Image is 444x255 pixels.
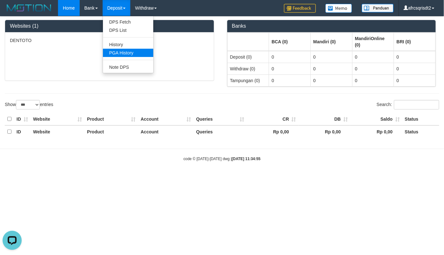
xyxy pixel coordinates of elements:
td: 0 [310,63,352,74]
th: Website [31,113,84,125]
td: 0 [352,74,394,86]
th: Group: activate to sort column ascending [310,32,352,51]
img: Button%20Memo.svg [325,4,352,13]
th: Rp 0,00 [350,125,402,138]
th: Group: activate to sort column ascending [227,32,269,51]
strong: [DATE] 11:34:55 [232,157,260,161]
td: 0 [352,63,394,74]
img: panduan.png [362,4,394,12]
td: Tampungan (0) [227,74,269,86]
label: Show entries [5,100,53,110]
td: Withdraw (0) [227,63,269,74]
td: 0 [269,74,311,86]
th: Saldo [350,113,402,125]
a: DPS List [103,26,153,34]
th: Website [31,125,84,138]
h3: Websites (1) [10,23,209,29]
th: Rp 0,00 [299,125,351,138]
h3: Banks [232,23,431,29]
img: Feedback.jpg [284,4,316,13]
a: History [103,40,153,49]
th: Status [402,125,439,138]
th: Rp 0,00 [247,125,299,138]
input: Search: [394,100,439,110]
td: 0 [310,74,352,86]
th: CR [247,113,299,125]
a: DPS Fetch [103,18,153,26]
td: 0 [269,51,311,63]
select: Showentries [16,100,40,110]
th: Product [84,125,138,138]
th: Group: activate to sort column ascending [394,32,436,51]
th: Product [84,113,138,125]
th: Queries [193,125,247,138]
td: 0 [352,51,394,63]
th: ID [14,113,31,125]
td: 0 [269,63,311,74]
a: Note DPS [103,63,153,71]
th: Group: activate to sort column ascending [269,32,311,51]
td: Deposit (0) [227,51,269,63]
img: MOTION_logo.png [5,3,53,13]
td: 0 [394,63,436,74]
th: Account [138,125,193,138]
td: 0 [394,51,436,63]
th: Status [402,113,439,125]
th: Queries [193,113,247,125]
p: DENTOTO [10,37,209,44]
th: ID [14,125,31,138]
td: 0 [310,51,352,63]
a: PGA History [103,49,153,57]
th: Account [138,113,193,125]
small: code © [DATE]-[DATE] dwg | [184,157,261,161]
label: Search: [377,100,439,110]
td: 0 [394,74,436,86]
th: Group: activate to sort column ascending [352,32,394,51]
button: Open LiveChat chat widget [3,3,22,22]
th: DB [299,113,351,125]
